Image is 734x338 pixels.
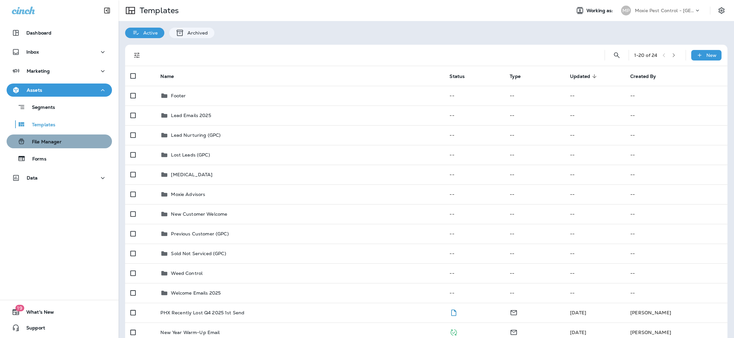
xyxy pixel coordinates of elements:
[171,152,210,157] p: Lost Leads (GPC)
[7,321,112,334] button: Support
[565,145,625,165] td: --
[184,30,208,36] p: Archived
[444,263,504,283] td: --
[504,263,565,283] td: --
[444,86,504,106] td: --
[160,73,182,79] span: Name
[171,192,205,197] p: Moxie Advisors
[449,73,473,79] span: Status
[706,53,717,58] p: New
[625,145,727,165] td: --
[625,86,727,106] td: --
[98,4,116,17] button: Collapse Sidebar
[20,309,54,317] span: What's New
[565,106,625,125] td: --
[171,271,203,276] p: Weed Control
[570,74,590,79] span: Updated
[444,204,504,224] td: --
[510,309,518,315] span: Email
[625,283,727,303] td: --
[130,49,144,62] button: Filters
[7,134,112,148] button: File Manager
[444,224,504,244] td: --
[444,125,504,145] td: --
[25,105,55,111] p: Segments
[504,283,565,303] td: --
[565,224,625,244] td: --
[160,310,244,315] p: PHX Recently Lost Q4 2025 1st Send
[504,244,565,263] td: --
[444,145,504,165] td: --
[7,171,112,184] button: Data
[171,231,229,236] p: Previous Customer (GPC)
[510,329,518,335] span: Email
[160,74,174,79] span: Name
[444,165,504,184] td: --
[27,68,50,74] p: Marketing
[570,329,586,335] span: Taylor K
[171,290,221,296] p: Welcome Emails 2025
[7,64,112,78] button: Marketing
[504,125,565,145] td: --
[26,156,46,162] p: Forms
[444,184,504,204] td: --
[625,204,727,224] td: --
[504,224,565,244] td: --
[625,165,727,184] td: --
[625,106,727,125] td: --
[20,325,45,333] span: Support
[634,53,657,58] div: 1 - 20 of 24
[565,204,625,224] td: --
[625,244,727,263] td: --
[444,106,504,125] td: --
[510,73,529,79] span: Type
[625,303,727,323] td: [PERSON_NAME]
[15,305,24,311] span: 19
[137,6,179,15] p: Templates
[7,305,112,319] button: 19What's New
[7,152,112,165] button: Forms
[449,309,458,315] span: Draft
[630,73,665,79] span: Created By
[504,86,565,106] td: --
[565,165,625,184] td: --
[171,113,211,118] p: Lead Emails 2025
[7,84,112,97] button: Assets
[586,8,614,13] span: Working as:
[140,30,158,36] p: Active
[449,74,465,79] span: Status
[449,329,458,335] span: Published
[570,310,586,316] span: Shannon Davis
[171,93,186,98] p: Footer
[27,87,42,93] p: Assets
[621,6,631,15] div: MP
[635,8,694,13] p: Moxie Pest Control - [GEOGRAPHIC_DATA]
[26,49,39,55] p: Inbox
[171,211,227,217] p: New Customer Welcome
[7,100,112,114] button: Segments
[25,122,55,128] p: Templates
[625,184,727,204] td: --
[504,184,565,204] td: --
[504,204,565,224] td: --
[444,283,504,303] td: --
[630,74,656,79] span: Created By
[444,244,504,263] td: --
[171,172,212,177] p: [MEDICAL_DATA]
[504,165,565,184] td: --
[565,263,625,283] td: --
[565,125,625,145] td: --
[716,5,727,16] button: Settings
[171,133,221,138] p: Lead Nurturing (GPC)
[565,283,625,303] td: --
[625,263,727,283] td: --
[7,45,112,59] button: Inbox
[570,73,599,79] span: Updated
[625,224,727,244] td: --
[171,251,226,256] p: Sold Not Serviced (GPC)
[565,86,625,106] td: --
[7,26,112,39] button: Dashboard
[504,106,565,125] td: --
[160,330,220,335] p: New Year Warm-Up Email
[504,145,565,165] td: --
